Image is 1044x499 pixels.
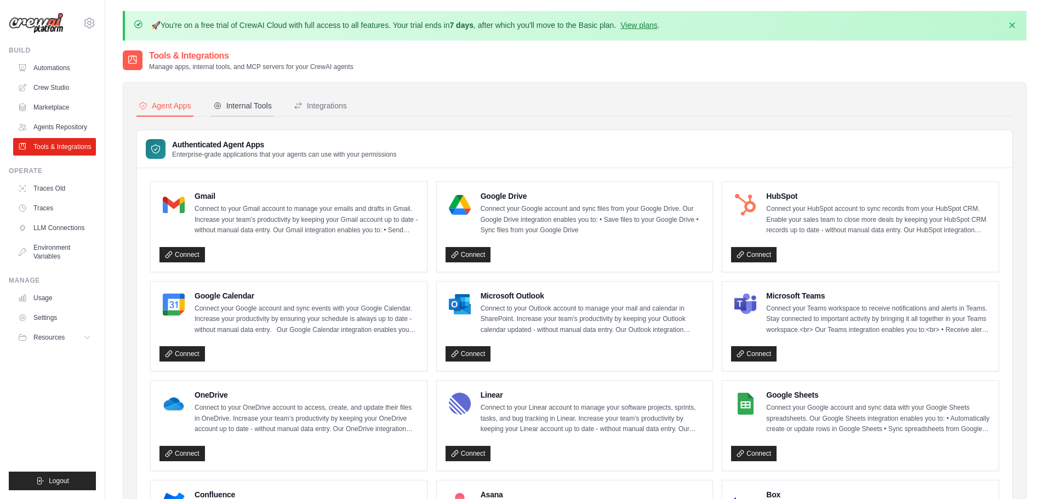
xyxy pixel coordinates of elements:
img: HubSpot Logo [734,194,756,216]
a: Crew Studio [13,79,96,96]
a: Tools & Integrations [13,138,96,156]
img: Google Calendar Logo [163,294,185,316]
h3: Authenticated Agent Apps [172,139,397,150]
strong: 🚀 [151,21,161,30]
a: Connect [446,446,491,461]
a: Connect [731,346,777,362]
a: Marketplace [13,99,96,116]
a: Settings [13,309,96,326]
p: You're on a free trial of CrewAI Cloud with full access to all features. Your trial ends in , aft... [151,20,660,31]
p: Connect your Google account and sync events with your Google Calendar. Increase your productivity... [195,303,418,336]
p: Enterprise-grade applications that your agents can use with your permissions [172,150,397,159]
a: Connect [731,446,777,461]
button: Logout [9,472,96,490]
div: Internal Tools [213,100,272,111]
img: OneDrive Logo [163,393,185,415]
img: Microsoft Teams Logo [734,294,756,316]
button: Integrations [292,96,349,117]
a: Connect [446,346,491,362]
a: Connect [159,346,205,362]
p: Connect to your Gmail account to manage your emails and drafts in Gmail. Increase your team’s pro... [195,204,418,236]
h4: OneDrive [195,389,418,400]
strong: 7 days [449,21,473,30]
div: Build [9,46,96,55]
a: Usage [13,289,96,307]
h4: Linear [481,389,704,400]
h4: Microsoft Teams [766,290,990,301]
img: Microsoft Outlook Logo [449,294,471,316]
a: Automations [13,59,96,77]
img: Logo [9,13,64,34]
div: Manage [9,276,96,285]
a: Connect [159,247,205,262]
a: Connect [731,247,777,262]
p: Connect your Google account and sync files from your Google Drive. Our Google Drive integration e... [481,204,704,236]
img: Google Drive Logo [449,194,471,216]
div: Operate [9,167,96,175]
p: Connect your HubSpot account to sync records from your HubSpot CRM. Enable your sales team to clo... [766,204,990,236]
p: Connect your Google account and sync data with your Google Sheets spreadsheets. Our Google Sheets... [766,403,990,435]
p: Connect your Teams workspace to receive notifications and alerts in Teams. Stay connected to impo... [766,303,990,336]
p: Connect to your OneDrive account to access, create, and update their files in OneDrive. Increase ... [195,403,418,435]
h4: Microsoft Outlook [481,290,704,301]
a: LLM Connections [13,219,96,237]
div: Agent Apps [139,100,191,111]
p: Manage apps, internal tools, and MCP servers for your CrewAI agents [149,62,353,71]
a: Agents Repository [13,118,96,136]
a: Traces [13,199,96,217]
button: Internal Tools [211,96,274,117]
p: Connect to your Outlook account to manage your mail and calendar in SharePoint. Increase your tea... [481,303,704,336]
a: Connect [159,446,205,461]
a: Environment Variables [13,239,96,265]
h4: Google Calendar [195,290,418,301]
h4: Google Drive [481,191,704,202]
h4: Gmail [195,191,418,202]
img: Linear Logo [449,393,471,415]
button: Resources [13,329,96,346]
h4: HubSpot [766,191,990,202]
span: Logout [49,477,69,485]
img: Google Sheets Logo [734,393,756,415]
p: Connect to your Linear account to manage your software projects, sprints, tasks, and bug tracking... [481,403,704,435]
a: Traces Old [13,180,96,197]
h4: Google Sheets [766,389,990,400]
button: Agent Apps [136,96,193,117]
a: View plans [620,21,657,30]
a: Connect [446,247,491,262]
h2: Tools & Integrations [149,49,353,62]
img: Gmail Logo [163,194,185,216]
span: Resources [33,333,65,342]
div: Integrations [294,100,347,111]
